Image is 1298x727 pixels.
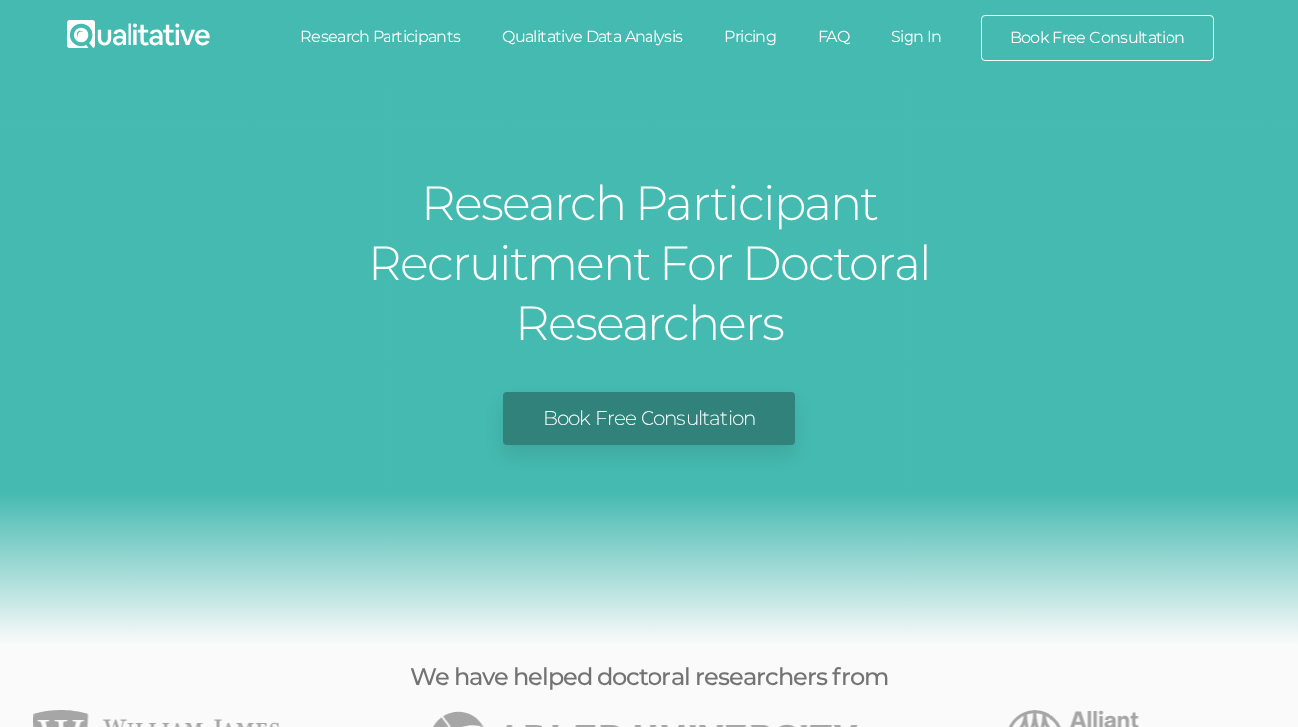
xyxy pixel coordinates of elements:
a: Research Participants [279,15,482,59]
h1: Research Participant Recruitment For Doctoral Researchers [276,173,1023,353]
a: Pricing [703,15,797,59]
a: Sign In [870,15,963,59]
a: Book Free Consultation [982,16,1213,60]
h3: We have helped doctoral researchers from [171,664,1128,690]
img: Qualitative [67,20,210,48]
a: Book Free Consultation [503,392,795,445]
a: Qualitative Data Analysis [481,15,703,59]
a: FAQ [797,15,870,59]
